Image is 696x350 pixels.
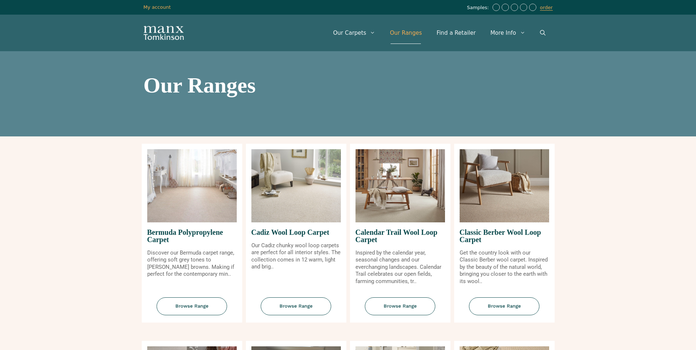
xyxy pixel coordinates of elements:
[144,4,171,10] a: My account
[142,297,242,323] a: Browse Range
[355,222,445,249] span: Calendar Trail Wool Loop Carpet
[144,26,184,40] img: Manx Tomkinson
[147,222,237,249] span: Bermuda Polypropylene Carpet
[365,297,436,315] span: Browse Range
[429,22,483,44] a: Find a Retailer
[147,249,237,278] p: Discover our Bermuda carpet range, offering soft grey tones to [PERSON_NAME] browns. Making if pe...
[467,5,491,11] span: Samples:
[533,22,553,44] a: Open Search Bar
[251,149,341,222] img: Cadiz Wool Loop Carpet
[460,222,549,249] span: Classic Berber Wool Loop Carpet
[261,297,331,315] span: Browse Range
[147,149,237,222] img: Bermuda Polypropylene Carpet
[540,5,553,11] a: order
[460,249,549,285] p: Get the country look with our Classic Berber wool carpet. Inspired by the beauty of the natural w...
[251,242,341,271] p: Our Cadiz chunky wool loop carpets are perfect for all interior styles. The collection comes in 1...
[483,22,532,44] a: More Info
[383,22,429,44] a: Our Ranges
[454,297,555,323] a: Browse Range
[251,222,341,242] span: Cadiz Wool Loop Carpet
[246,297,346,323] a: Browse Range
[460,149,549,222] img: Classic Berber Wool Loop Carpet
[355,249,445,285] p: Inspired by the calendar year, seasonal changes and our everchanging landscapes. Calendar Trail c...
[144,74,553,96] h1: Our Ranges
[469,297,540,315] span: Browse Range
[326,22,553,44] nav: Primary
[326,22,383,44] a: Our Carpets
[350,297,450,323] a: Browse Range
[355,149,445,222] img: Calendar Trail Wool Loop Carpet
[157,297,227,315] span: Browse Range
